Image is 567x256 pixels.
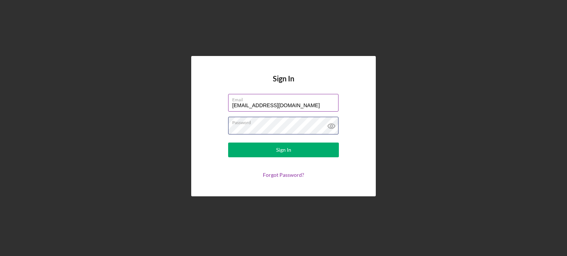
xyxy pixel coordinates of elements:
[232,117,339,125] label: Password
[276,143,291,157] div: Sign In
[232,94,339,102] label: Email
[228,143,339,157] button: Sign In
[263,172,304,178] a: Forgot Password?
[273,74,294,94] h4: Sign In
